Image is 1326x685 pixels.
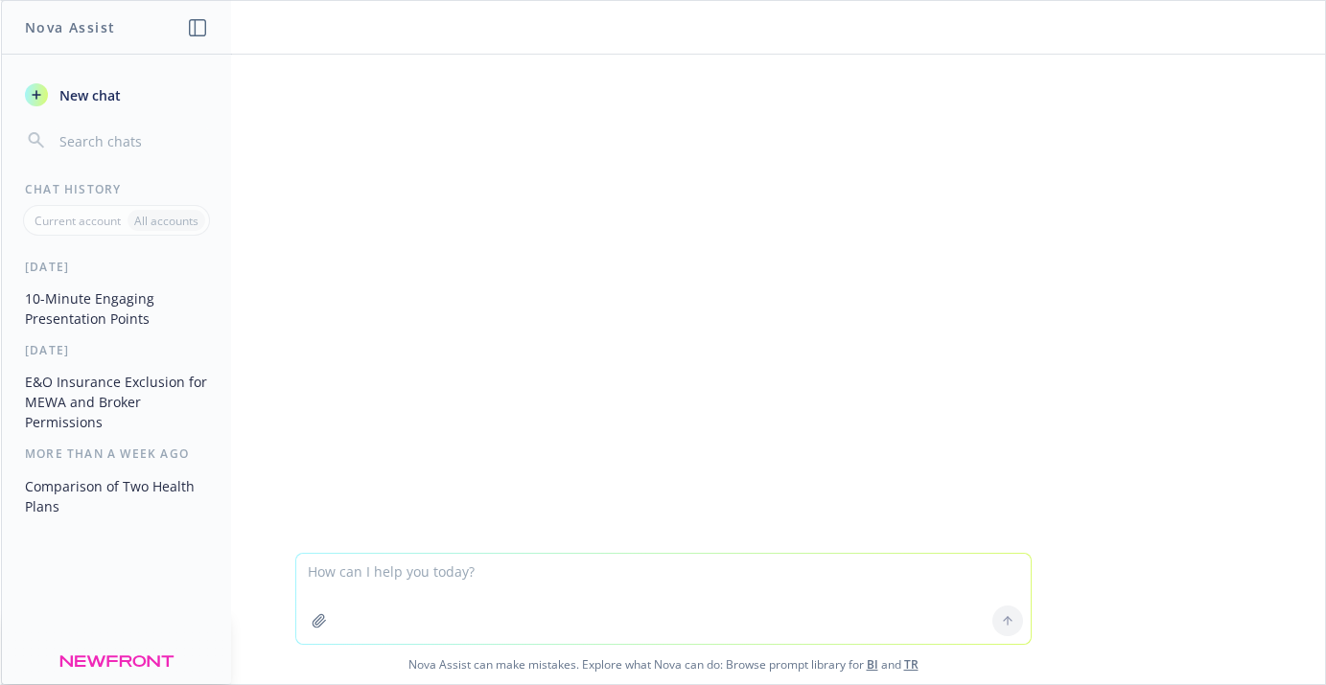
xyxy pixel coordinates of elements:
div: More than a week ago [2,445,231,462]
button: Comparison of Two Health Plans [17,470,216,522]
div: [DATE] [2,342,231,358]
button: E&O Insurance Exclusion for MEWA and Broker Permissions [17,366,216,438]
a: BI [867,656,878,673]
h1: Nova Assist [25,17,115,37]
div: Chat History [2,181,231,197]
button: New chat [17,78,216,112]
span: Nova Assist can make mistakes. Explore what Nova can do: Browse prompt library for and [9,645,1317,684]
button: 10-Minute Engaging Presentation Points [17,283,216,334]
div: [DATE] [2,259,231,275]
span: New chat [56,85,121,105]
p: All accounts [134,213,198,229]
input: Search chats [56,127,208,154]
a: TR [904,656,919,673]
p: Current account [35,213,121,229]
